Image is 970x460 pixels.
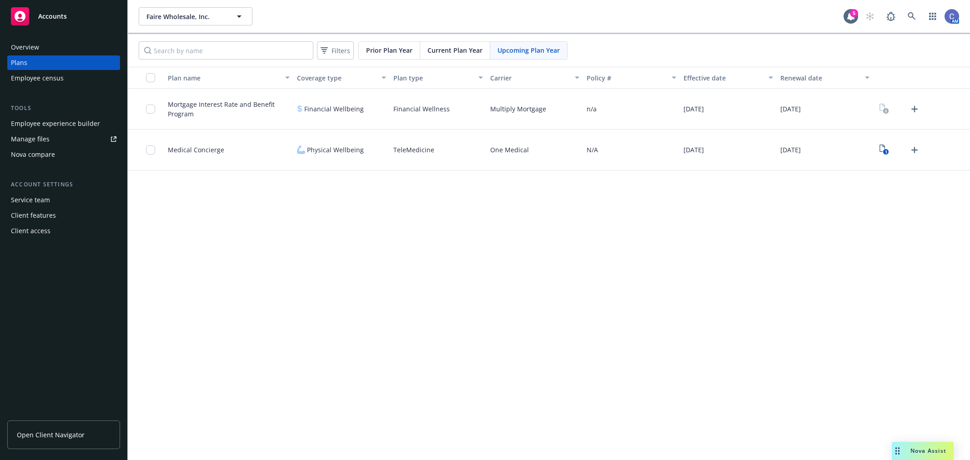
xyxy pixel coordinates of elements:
button: Coverage type [293,67,390,89]
div: Plans [11,55,27,70]
a: Employee experience builder [7,116,120,131]
a: Client features [7,208,120,223]
span: n/a [587,104,597,114]
input: Toggle Row Selected [146,105,155,114]
span: Filters [332,46,350,55]
button: Nova Assist [892,442,954,460]
div: Effective date [684,73,763,83]
span: N/A [587,145,598,155]
span: [DATE] [780,104,801,114]
span: Open Client Navigator [17,430,85,440]
span: Upcoming Plan Year [498,45,560,55]
span: Financial Wellness [393,104,450,114]
a: Search [903,7,921,25]
div: Client access [11,224,50,238]
div: Renewal date [780,73,860,83]
span: Physical Wellbeing [307,145,364,155]
a: Plans [7,55,120,70]
a: Upload Plan Documents [907,143,922,157]
span: One Medical [490,145,529,155]
div: Policy # [587,73,666,83]
div: Tools [7,104,120,113]
span: Current Plan Year [427,45,482,55]
button: Faire Wholesale, Inc. [139,7,252,25]
a: Manage files [7,132,120,146]
span: Nova Assist [910,447,946,455]
span: Multiply Mortgage [490,104,546,114]
div: Nova compare [11,147,55,162]
a: View Plan Documents [877,102,891,116]
img: photo [945,9,959,24]
span: [DATE] [684,104,704,114]
span: Filters [319,44,352,57]
div: 5 [850,9,858,17]
button: Plan type [390,67,487,89]
div: Overview [11,40,39,55]
a: Accounts [7,4,120,29]
div: Service team [11,193,50,207]
span: Prior Plan Year [366,45,412,55]
div: Plan name [168,73,280,83]
div: Client features [11,208,56,223]
span: TeleMedicine [393,145,434,155]
a: Start snowing [861,7,879,25]
button: Policy # [583,67,680,89]
span: Financial Wellbeing [304,104,364,114]
span: Accounts [38,13,67,20]
span: Mortgage Interest Rate and Benefit Program [168,100,290,119]
span: [DATE] [780,145,801,155]
button: Carrier [487,67,583,89]
span: Medical Concierge [168,145,224,155]
a: Nova compare [7,147,120,162]
button: Renewal date [777,67,874,89]
text: 1 [885,149,887,155]
button: Filters [317,41,354,60]
div: Account settings [7,180,120,189]
div: Carrier [490,73,570,83]
a: Switch app [924,7,942,25]
button: Plan name [164,67,293,89]
a: View Plan Documents [877,143,891,157]
a: Upload Plan Documents [907,102,922,116]
a: Employee census [7,71,120,85]
input: Search by name [139,41,313,60]
input: Select all [146,73,155,82]
div: Coverage type [297,73,377,83]
div: Manage files [11,132,50,146]
span: [DATE] [684,145,704,155]
a: Service team [7,193,120,207]
div: Plan type [393,73,473,83]
input: Toggle Row Selected [146,145,155,155]
button: Effective date [680,67,777,89]
a: Client access [7,224,120,238]
div: Employee census [11,71,64,85]
div: Drag to move [892,442,903,460]
div: Employee experience builder [11,116,100,131]
a: Overview [7,40,120,55]
span: Faire Wholesale, Inc. [146,12,225,21]
a: Report a Bug [882,7,900,25]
